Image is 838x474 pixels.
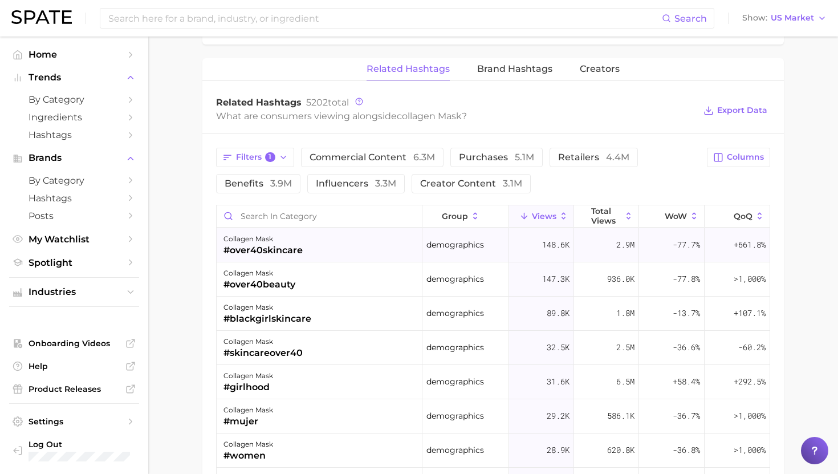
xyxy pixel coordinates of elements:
[542,272,569,286] span: 147.3k
[580,64,620,74] span: Creators
[9,254,139,272] a: Spotlight
[375,178,396,189] span: 3.3m
[217,399,770,434] button: collagen mask#mujerdemographics29.2k586.1k-36.7%>1,000%
[29,153,120,163] span: Brands
[734,212,752,221] span: QoQ
[29,234,120,245] span: My Watchlist
[707,148,770,167] button: Columns
[9,46,139,63] a: Home
[223,335,303,349] div: collagen mask
[607,409,634,423] span: 586.1k
[306,97,328,108] span: 5202
[9,436,139,465] a: Log out. Currently logged in with e-mail mathilde@spate.nyc.
[216,97,302,108] span: Related Hashtags
[9,108,139,126] a: Ingredients
[9,91,139,108] a: by Category
[734,375,766,388] span: +292.5%
[739,11,829,26] button: ShowUS Market
[217,331,770,365] button: collagen mask#skincareover40demographics32.5k2.5m-36.6%-60.2%
[547,409,569,423] span: 29.2k
[367,64,450,74] span: Related Hashtags
[29,94,120,105] span: by Category
[606,152,629,163] span: 4.4m
[674,13,707,24] span: Search
[701,103,770,119] button: Export Data
[306,97,349,108] span: total
[29,112,120,123] span: Ingredients
[426,306,484,320] span: demographics
[558,153,629,162] span: retailers
[223,449,273,463] div: #women
[616,238,634,252] span: 2.9m
[574,205,639,228] button: Total Views
[9,207,139,225] a: Posts
[223,380,273,394] div: #girlhood
[515,152,534,163] span: 5.1m
[420,179,522,188] span: creator content
[397,111,462,121] span: collagen mask
[673,375,700,388] span: +58.4%
[223,403,273,417] div: collagen mask
[705,205,770,228] button: QoQ
[547,443,569,457] span: 28.9k
[29,361,120,371] span: Help
[673,272,700,286] span: -77.8%
[734,273,766,284] span: >1,000%
[216,148,294,167] button: Filters1
[542,238,569,252] span: 148.6k
[607,272,634,286] span: 936.0k
[547,341,569,354] span: 32.5k
[509,205,574,228] button: Views
[607,443,634,457] span: 620.8k
[459,153,534,162] span: purchases
[29,49,120,60] span: Home
[316,179,396,188] span: influencers
[717,106,767,115] span: Export Data
[426,443,484,457] span: demographics
[771,15,814,21] span: US Market
[738,341,766,354] span: -60.2%
[413,152,435,163] span: 6.3m
[727,152,764,162] span: Columns
[547,375,569,388] span: 31.6k
[29,129,120,140] span: Hashtags
[29,193,120,204] span: Hashtags
[217,297,770,331] button: collagen mask#blackgirlskincaredemographics89.8k1.8m-13.7%+107.1%
[223,266,295,280] div: collagen mask
[223,244,303,257] div: #over40skincare
[442,212,468,221] span: group
[734,306,766,320] span: +107.1%
[29,257,120,268] span: Spotlight
[9,189,139,207] a: Hashtags
[477,64,552,74] span: Brand Hashtags
[503,178,522,189] span: 3.1m
[29,175,120,186] span: by Category
[639,205,704,228] button: WoW
[236,152,275,163] span: Filters
[223,437,273,451] div: collagen mask
[734,444,766,455] span: >1,000%
[310,153,435,162] span: commercial content
[223,415,273,428] div: #mujer
[673,443,700,457] span: -36.8%
[270,178,292,189] span: 3.9m
[665,212,687,221] span: WoW
[426,238,484,252] span: demographics
[216,108,695,124] div: What are consumers viewing alongside ?
[223,278,295,291] div: #over40beauty
[673,306,700,320] span: -13.7%
[223,312,311,326] div: #blackgirlskincare
[217,434,770,468] button: collagen mask#womendemographics28.9k620.8k-36.8%>1,000%
[673,238,700,252] span: -77.7%
[422,205,509,228] button: group
[29,384,120,394] span: Product Releases
[9,413,139,430] a: Settings
[217,262,770,297] button: collagen mask#over40beautydemographics147.3k936.0k-77.8%>1,000%
[217,228,770,262] button: collagen mask#over40skincaredemographics148.6k2.9m-77.7%+661.8%
[9,69,139,86] button: Trends
[673,341,700,354] span: -36.6%
[426,272,484,286] span: demographics
[107,9,662,28] input: Search here for a brand, industry, or ingredient
[29,439,130,449] span: Log Out
[426,409,484,423] span: demographics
